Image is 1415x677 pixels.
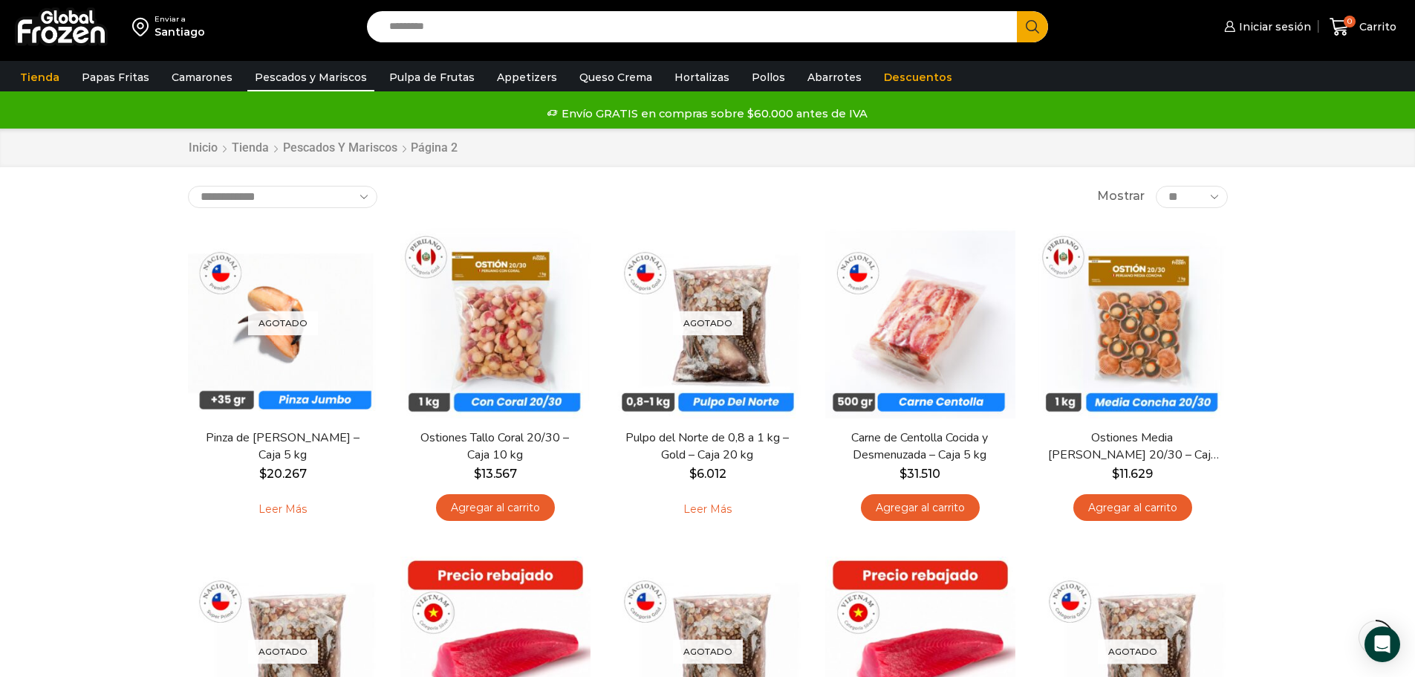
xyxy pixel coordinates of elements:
a: Inicio [188,140,218,157]
select: Pedido de la tienda [188,186,377,208]
div: Enviar a [154,14,205,25]
span: $ [1112,467,1119,481]
a: Ostiones Tallo Coral 20/30 – Caja 10 kg [409,430,580,464]
p: Agotado [673,639,743,664]
a: Pulpa de Frutas [382,63,482,91]
a: Abarrotes [800,63,869,91]
span: 0 [1344,16,1356,27]
a: Tienda [13,63,67,91]
a: Pollos [744,63,793,91]
a: Tienda [231,140,270,157]
span: $ [474,467,481,481]
a: Carne de Centolla Cocida y Desmenuzada – Caja 5 kg [834,430,1005,464]
a: Papas Fritas [74,63,157,91]
span: Iniciar sesión [1235,19,1311,34]
bdi: 13.567 [474,467,517,481]
a: 0 Carrito [1326,10,1400,45]
p: Agotado [1098,639,1168,664]
img: address-field-icon.svg [132,14,154,39]
span: $ [259,467,267,481]
a: Appetizers [489,63,565,91]
a: Agregar al carrito: “Ostiones Media Concha Peruano 20/30 - Caja 10 kg” [1073,494,1192,522]
bdi: 11.629 [1112,467,1153,481]
a: Leé más sobre “Pinza de Jaiba Jumbo - Caja 5 kg” [235,494,330,525]
div: Santiago [154,25,205,39]
span: Carrito [1356,19,1396,34]
p: Agotado [673,311,743,335]
nav: Breadcrumb [188,140,461,157]
bdi: 6.012 [689,467,726,481]
button: Search button [1017,11,1048,42]
a: Agregar al carrito: “Carne de Centolla Cocida y Desmenuzada - Caja 5 kg” [861,494,980,522]
span: Mostrar [1097,188,1145,205]
a: Descuentos [876,63,960,91]
a: Queso Crema [572,63,660,91]
a: Leé más sobre “Pulpo del Norte de 0,8 a 1 kg - Gold - Caja 20 kg” [660,494,755,525]
a: Agregar al carrito: “Ostiones Tallo Coral 20/30 - Caja 10 kg” [436,494,555,522]
div: Open Intercom Messenger [1364,626,1400,662]
a: Pescados y Mariscos [247,63,374,91]
a: Ostiones Media [PERSON_NAME] 20/30 – Caja 10 kg [1047,430,1217,464]
p: Agotado [248,311,318,335]
p: Agotado [248,639,318,664]
span: $ [689,467,697,481]
a: Pescados y Mariscos [282,140,398,157]
a: Camarones [164,63,240,91]
span: Página 2 [411,140,458,155]
a: Iniciar sesión [1220,12,1311,42]
a: Pinza de [PERSON_NAME] – Caja 5 kg [197,430,368,464]
bdi: 20.267 [259,467,307,481]
bdi: 31.510 [900,467,940,481]
a: Hortalizas [667,63,737,91]
span: $ [900,467,907,481]
a: Pulpo del Norte de 0,8 a 1 kg – Gold – Caja 20 kg [622,430,793,464]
